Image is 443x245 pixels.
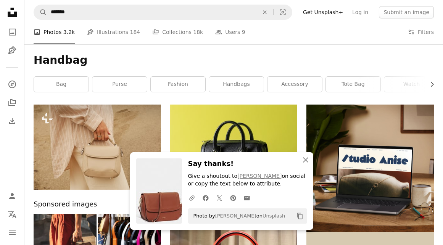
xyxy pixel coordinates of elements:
[242,28,245,36] span: 9
[5,95,20,110] a: Collections
[237,173,282,179] a: [PERSON_NAME]
[151,77,205,92] a: fashion
[5,77,20,92] a: Explore
[188,172,307,188] p: Give a shoutout to on social or copy the text below to attribute.
[5,189,20,204] a: Log in / Sign up
[384,77,439,92] a: watch
[213,190,226,205] a: Share on Twitter
[199,190,213,205] a: Share on Facebook
[408,20,434,44] button: Filters
[293,210,306,222] button: Copy to clipboard
[256,5,273,19] button: Clear
[190,210,285,222] span: Photo by on
[209,77,264,92] a: handbags
[274,5,292,19] button: Visual search
[193,28,203,36] span: 18k
[348,6,373,18] a: Log in
[34,199,97,210] span: Sponsored images
[5,225,20,240] button: Menu
[379,6,434,18] button: Submit an image
[87,20,140,44] a: Illustrations 184
[34,143,161,150] a: A woman carrying a white purse walking down a street
[170,143,298,150] a: a black leather bag on a yellow background
[34,105,161,190] img: A woman carrying a white purse walking down a street
[240,190,254,205] a: Share over email
[34,5,292,20] form: Find visuals sitewide
[226,190,240,205] a: Share on Pinterest
[92,77,147,92] a: purse
[215,20,245,44] a: Users 9
[326,77,380,92] a: tote bag
[34,77,89,92] a: bag
[215,213,256,219] a: [PERSON_NAME]
[188,158,307,169] h3: Say thanks!
[5,43,20,58] a: Illustrations
[34,5,47,19] button: Search Unsplash
[267,77,322,92] a: accessory
[152,20,203,44] a: Collections 18k
[170,105,298,190] img: a black leather bag on a yellow background
[5,113,20,129] a: Download History
[425,77,434,92] button: scroll list to the right
[5,24,20,40] a: Photos
[34,53,434,67] h1: Handbag
[263,213,285,219] a: Unsplash
[130,28,140,36] span: 184
[306,105,434,232] img: file-1705123271268-c3eaf6a79b21image
[5,207,20,222] button: Language
[298,6,348,18] a: Get Unsplash+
